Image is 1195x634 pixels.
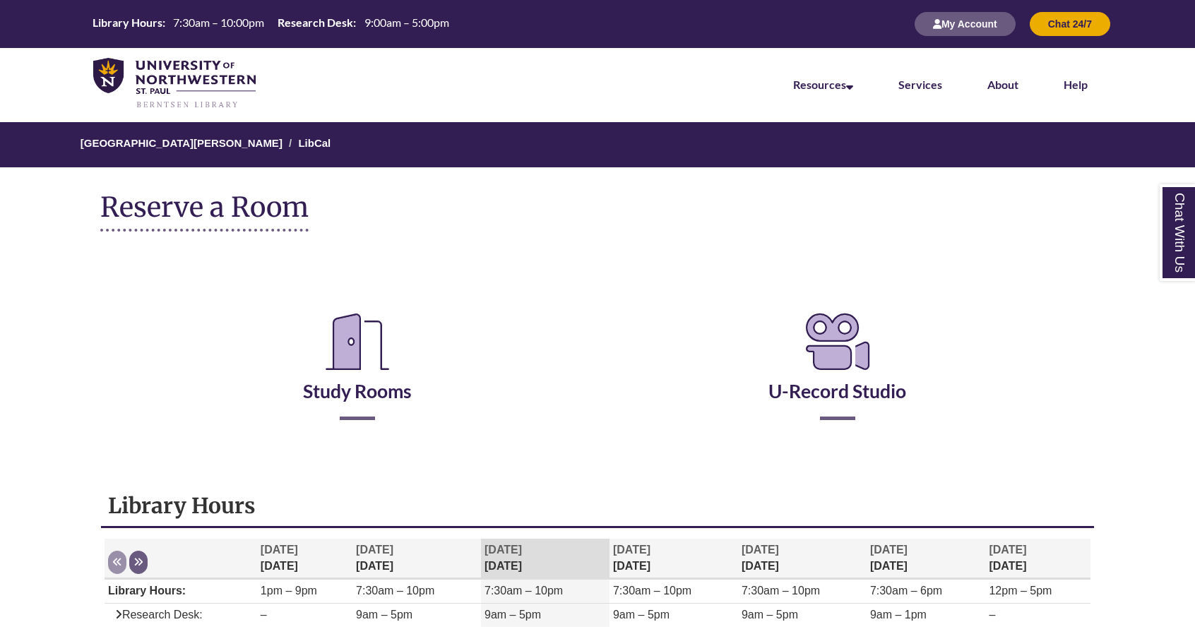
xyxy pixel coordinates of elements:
[352,539,481,579] th: [DATE]
[356,585,434,597] span: 7:30am – 10pm
[100,267,1095,462] div: Reserve a Room
[298,137,331,149] a: LibCal
[870,544,908,556] span: [DATE]
[987,78,1018,91] a: About
[870,585,942,597] span: 7:30am – 6pm
[915,18,1016,30] a: My Account
[105,580,257,604] td: Library Hours:
[610,539,738,579] th: [DATE]
[989,585,1052,597] span: 12pm – 5pm
[87,15,454,32] table: Hours Today
[81,137,283,149] a: [GEOGRAPHIC_DATA][PERSON_NAME]
[613,544,650,556] span: [DATE]
[261,609,267,621] span: –
[100,192,309,232] h1: Reserve a Room
[481,539,610,579] th: [DATE]
[613,609,670,621] span: 9am – 5pm
[261,544,298,556] span: [DATE]
[93,58,256,109] img: UNWSP Library Logo
[1064,78,1088,91] a: Help
[1030,18,1110,30] a: Chat 24/7
[108,609,203,621] span: Research Desk:
[915,12,1016,36] button: My Account
[129,551,148,574] button: Next week
[768,345,906,402] a: U-Record Studio
[867,539,986,579] th: [DATE]
[87,15,167,30] th: Library Hours:
[272,15,358,30] th: Research Desk:
[1030,12,1110,36] button: Chat 24/7
[989,544,1026,556] span: [DATE]
[87,15,454,33] a: Hours Today
[484,585,563,597] span: 7:30am – 10pm
[261,585,317,597] span: 1pm – 9pm
[108,551,126,574] button: Previous week
[100,122,1095,167] nav: Breadcrumb
[173,16,264,29] span: 7:30am – 10:00pm
[303,345,412,402] a: Study Rooms
[870,609,927,621] span: 9am – 1pm
[484,544,522,556] span: [DATE]
[793,78,853,91] a: Resources
[989,609,995,621] span: –
[742,609,798,621] span: 9am – 5pm
[108,492,1087,519] h1: Library Hours
[257,539,352,579] th: [DATE]
[738,539,867,579] th: [DATE]
[898,78,942,91] a: Services
[613,585,691,597] span: 7:30am – 10pm
[742,585,820,597] span: 7:30am – 10pm
[742,544,779,556] span: [DATE]
[484,609,541,621] span: 9am – 5pm
[985,539,1090,579] th: [DATE]
[364,16,449,29] span: 9:00am – 5:00pm
[356,609,412,621] span: 9am – 5pm
[356,544,393,556] span: [DATE]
